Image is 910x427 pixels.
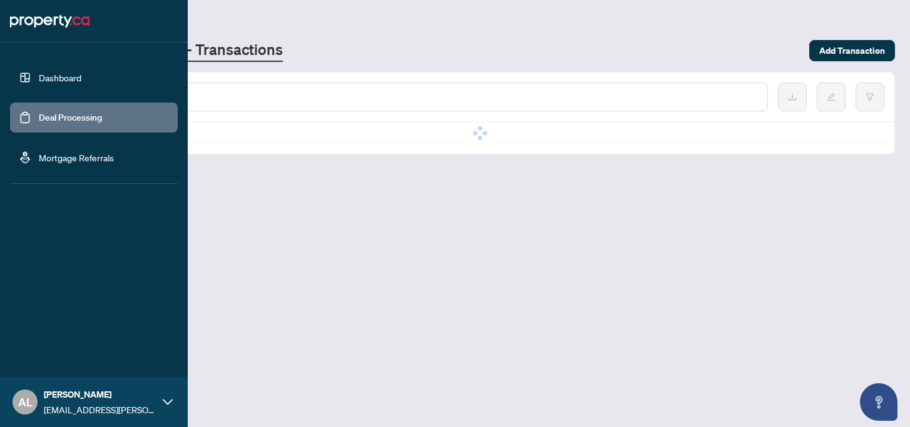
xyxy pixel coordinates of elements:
[809,40,895,61] button: Add Transaction
[10,11,89,31] img: logo
[39,72,81,83] a: Dashboard
[39,152,114,163] a: Mortgage Referrals
[39,112,102,123] a: Deal Processing
[44,388,156,401] span: [PERSON_NAME]
[819,41,885,61] span: Add Transaction
[860,383,897,421] button: Open asap
[44,403,156,416] span: [EMAIL_ADDRESS][PERSON_NAME][DOMAIN_NAME]
[18,393,33,411] span: AL
[817,83,846,111] button: edit
[778,83,807,111] button: download
[856,83,884,111] button: filter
